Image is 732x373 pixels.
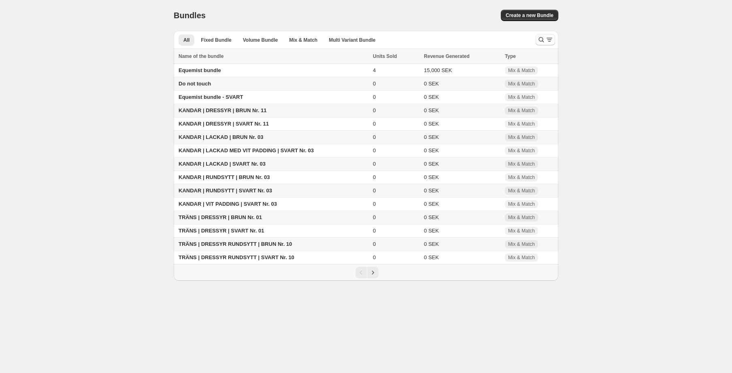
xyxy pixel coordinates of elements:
span: TRÄNS | DRESSYR RUNDSYTT | SVART Nr. 10 [179,254,294,260]
span: 0 SEK [424,254,439,260]
span: 0 SEK [424,201,439,207]
span: KANDAR | RUNDSYTT | SVART Nr. 03 [179,188,272,194]
span: Mix & Match [508,107,535,114]
span: Fixed Bundle [201,37,231,43]
span: 0 [373,81,376,87]
span: KANDAR | DRESSYR | SVART Nr. 11 [179,121,269,127]
button: Revenue Generated [424,52,478,60]
span: 0 [373,147,376,153]
span: KANDAR | DRESSYR | BRUN Nr. 11 [179,107,266,113]
span: 0 [373,214,376,220]
span: 0 [373,188,376,194]
span: Create a new Bundle [506,12,553,19]
span: Mix & Match [508,121,535,127]
span: Mix & Match [508,228,535,234]
span: 0 SEK [424,134,439,140]
span: 0 [373,241,376,247]
span: Do not touch [179,81,211,87]
span: Revenue Generated [424,52,470,60]
span: 0 [373,201,376,207]
span: TRÄNS | DRESSYR | BRUN Nr. 01 [179,214,262,220]
span: Mix & Match [508,214,535,221]
span: Mix & Match [508,254,535,261]
span: Mix & Match [508,174,535,181]
span: Mix & Match [508,134,535,141]
span: Mix & Match [508,147,535,154]
span: 15,000 SEK [424,67,452,73]
span: 0 SEK [424,107,439,113]
span: Equemist bundle - SVART [179,94,243,100]
span: 4 [373,67,376,73]
span: 0 SEK [424,147,439,153]
span: 0 [373,121,376,127]
button: Units Sold [373,52,405,60]
span: Mix & Match [508,67,535,74]
span: KANDAR | RUNDSYTT | BRUN Nr. 03 [179,174,270,180]
span: Mix & Match [508,241,535,247]
span: Multi Variant Bundle [329,37,375,43]
span: 0 SEK [424,174,439,180]
span: 0 SEK [424,241,439,247]
span: 0 [373,134,376,140]
span: Mix & Match [508,81,535,87]
span: All [183,37,189,43]
nav: Pagination [174,264,558,281]
span: 0 [373,254,376,260]
span: KANDAR | LACKAD | SVART Nr. 03 [179,161,266,167]
span: 0 [373,107,376,113]
span: 0 [373,94,376,100]
div: Name of the bundle [179,52,368,60]
div: Type [505,52,553,60]
span: Equemist bundle [179,67,221,73]
span: 0 SEK [424,81,439,87]
span: 0 SEK [424,228,439,234]
span: 0 SEK [424,94,439,100]
span: TRÄNS | DRESSYR RUNDSYTT | BRUN Nr. 10 [179,241,292,247]
span: Mix & Match [508,161,535,167]
span: 0 [373,228,376,234]
span: KANDAR | LACKAD | BRUN Nr. 03 [179,134,264,140]
span: KANDAR | VIT PADDING | SVART Nr. 03 [179,201,277,207]
span: Mix & Match [508,188,535,194]
span: 0 [373,161,376,167]
span: KANDAR | LACKAD MED VIT PADDING | SVART Nr. 03 [179,147,314,153]
h1: Bundles [174,11,206,20]
span: Units Sold [373,52,397,60]
span: 0 [373,174,376,180]
span: Mix & Match [508,201,535,207]
span: 0 SEK [424,121,439,127]
span: 0 SEK [424,214,439,220]
button: Next [367,267,379,278]
span: 0 SEK [424,161,439,167]
span: Mix & Match [508,94,535,100]
span: Volume Bundle [243,37,278,43]
span: Mix & Match [289,37,317,43]
span: 0 SEK [424,188,439,194]
button: Create a new Bundle [501,10,558,21]
span: TRÄNS | DRESSYR | SVART Nr. 01 [179,228,264,234]
button: Search and filter results [536,34,555,45]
